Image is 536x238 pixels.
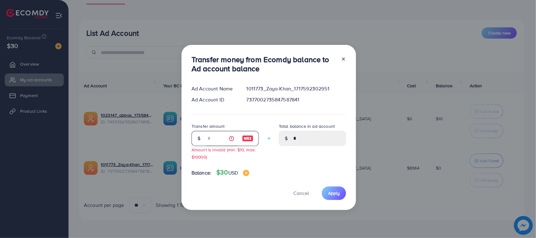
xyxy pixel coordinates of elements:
button: Apply [322,187,346,200]
span: Balance: [192,169,211,176]
h3: Transfer money from Ecomdy balance to Ad account balance [192,55,336,73]
label: Transfer amount [192,123,225,129]
label: Total balance in ad account [279,123,335,129]
h4: $30 [216,169,249,176]
div: Ad Account Name [187,85,241,92]
span: Cancel [293,190,309,197]
span: Apply [328,190,340,196]
div: 7377002735847587841 [241,96,351,103]
div: Ad Account ID [187,96,241,103]
small: Amount is invalid (min: $10, max: $10000) [192,147,256,160]
img: image [242,135,253,142]
img: image [243,170,249,176]
span: USD [228,169,238,176]
button: Cancel [285,187,317,200]
div: 1011773_Zaya-Khan_1717592302951 [241,85,351,92]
